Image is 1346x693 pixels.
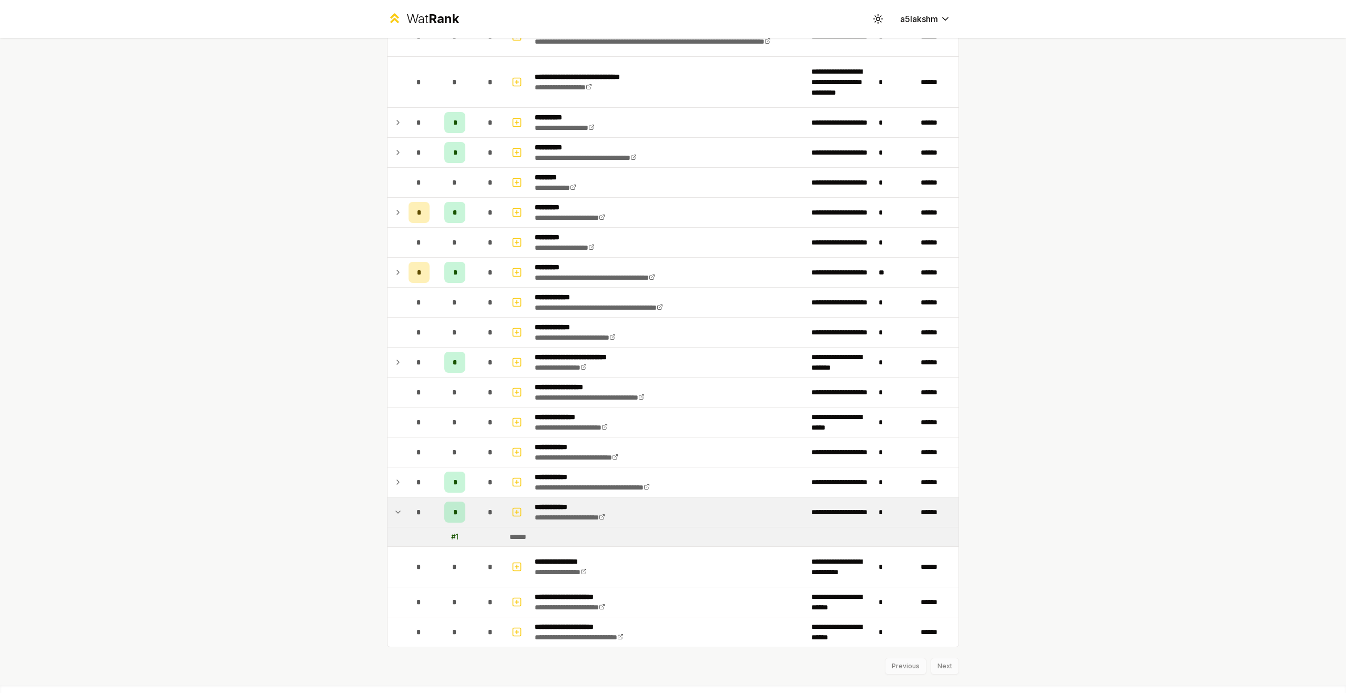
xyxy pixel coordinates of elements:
[900,13,938,25] span: a5lakshm
[429,11,459,26] span: Rank
[387,11,459,27] a: WatRank
[451,532,458,542] div: # 1
[406,11,459,27] div: Wat
[892,9,959,28] button: a5lakshm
